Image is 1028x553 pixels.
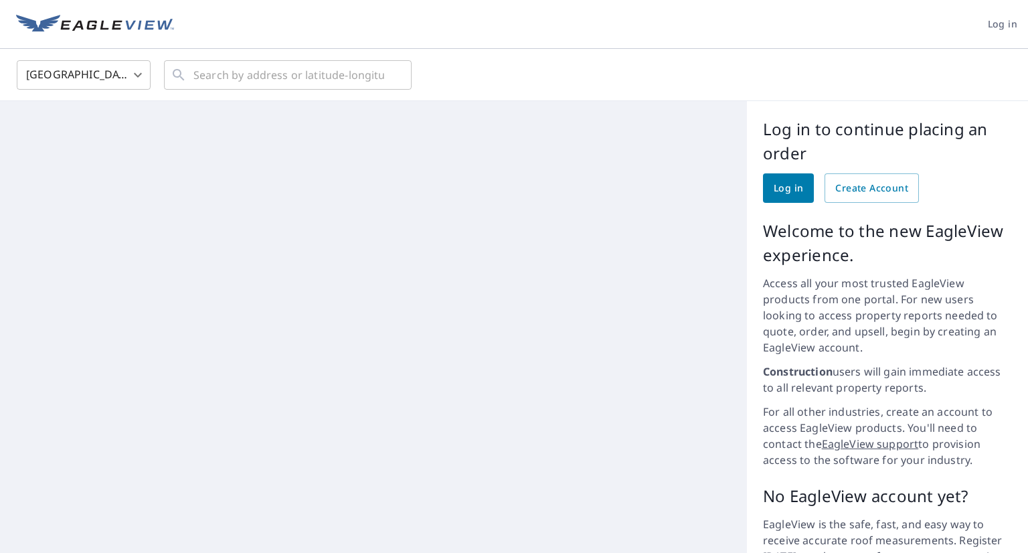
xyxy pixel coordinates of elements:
strong: Construction [763,364,833,379]
p: Log in to continue placing an order [763,117,1012,165]
a: Log in [763,173,814,203]
span: Log in [988,16,1017,33]
input: Search by address or latitude-longitude [193,56,384,94]
a: EagleView support [822,437,919,451]
p: No EagleView account yet? [763,484,1012,508]
span: Create Account [835,180,908,197]
p: For all other industries, create an account to access EagleView products. You'll need to contact ... [763,404,1012,468]
a: Create Account [825,173,919,203]
p: Welcome to the new EagleView experience. [763,219,1012,267]
span: Log in [774,180,803,197]
img: EV Logo [16,15,174,35]
p: users will gain immediate access to all relevant property reports. [763,364,1012,396]
div: [GEOGRAPHIC_DATA] [17,56,151,94]
p: Access all your most trusted EagleView products from one portal. For new users looking to access ... [763,275,1012,355]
